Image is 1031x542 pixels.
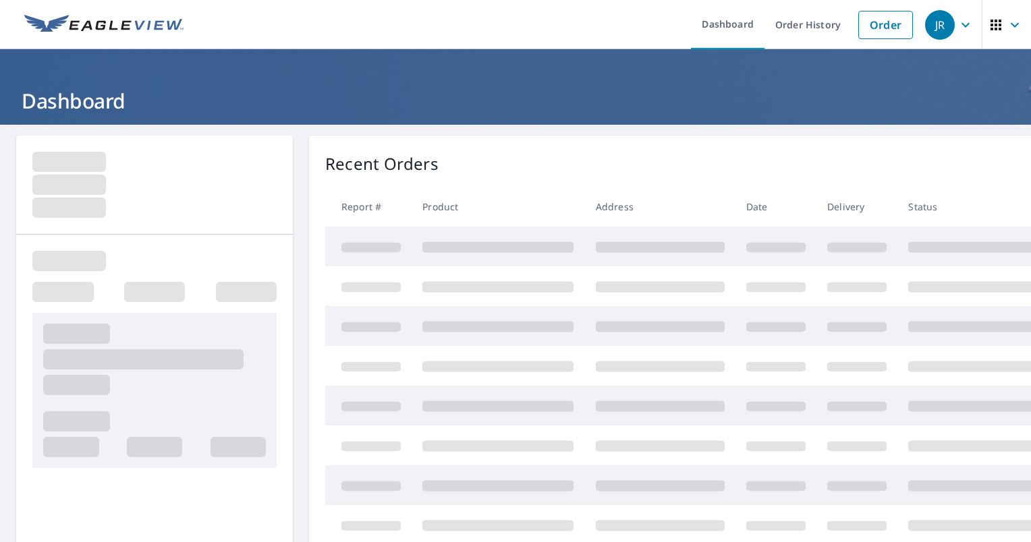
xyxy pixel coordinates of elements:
img: EV Logo [24,15,184,35]
th: Report # [325,187,412,227]
h1: Dashboard [16,87,1015,115]
th: Address [585,187,735,227]
th: Product [412,187,584,227]
th: Delivery [816,187,897,227]
p: Recent Orders [325,152,439,176]
th: Date [735,187,816,227]
a: Order [858,11,913,39]
div: JR [925,10,955,40]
